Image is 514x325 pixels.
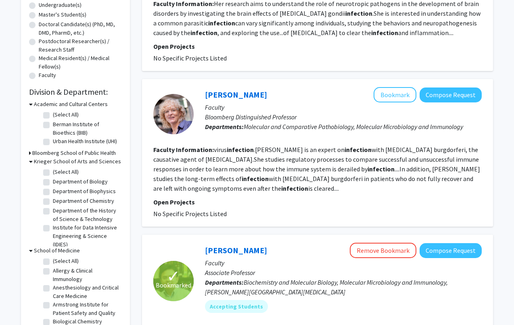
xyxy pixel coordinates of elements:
mat-chip: Accepting Students [205,300,268,313]
b: Departments: [205,123,244,131]
label: Institute for Data Intensive Engineering & Science (IDIES) [53,223,120,249]
fg-read-more: virus .[PERSON_NAME] is an expert on with [MEDICAL_DATA] burgdorferi, the causative agent of [MED... [153,146,480,192]
h3: Academic and Cultural Centers [34,100,108,108]
b: infection [368,165,395,173]
label: Medical Resident(s) / Medical Fellow(s) [39,54,122,71]
button: Compose Request to Nicole Baumgarth [420,87,482,102]
a: [PERSON_NAME] [205,245,267,255]
label: Allergy & Clinical Immunology [53,267,120,283]
b: Departments: [205,278,244,286]
label: Postdoctoral Researcher(s) / Research Staff [39,37,122,54]
span: Biochemistry and Molecular Biology, Molecular Microbiology and Immunology, [PERSON_NAME][GEOGRAPH... [205,278,448,296]
p: Faculty [205,258,482,268]
h3: School of Medicine [34,246,80,255]
button: Add Nicole Baumgarth to Bookmarks [374,87,416,102]
b: infection [371,29,398,37]
iframe: Chat [6,289,34,319]
label: Faculty [39,71,56,79]
label: Master's Student(s) [39,10,86,19]
p: Bloomberg Distinguished Professor [205,112,482,122]
h3: Bloomberg School of Public Health [32,149,116,157]
h3: Krieger School of Arts and Sciences [34,157,121,166]
label: (Select All) [53,257,79,265]
label: Berman Institute of Bioethics (BIB) [53,120,120,137]
span: Molecular and Comparative Pathobiology, Molecular Microbiology and Immunology [244,123,463,131]
p: Faculty [205,102,482,112]
span: ✓ [167,272,180,280]
label: Doctoral Candidate(s) (PhD, MD, DMD, PharmD, etc.) [39,20,122,37]
p: Open Projects [153,197,482,207]
b: infection [345,9,372,17]
label: Armstrong Institute for Patient Safety and Quality [53,300,120,317]
span: No Specific Projects Listed [153,210,227,218]
span: No Specific Projects Listed [153,54,227,62]
h2: Division & Department: [29,87,122,97]
label: Department of Chemistry [53,197,114,205]
b: infection [227,146,254,154]
label: Department of Biophysics [53,187,116,196]
b: infection [190,29,217,37]
label: Urban Health Institute (UHI) [53,137,117,146]
label: Anesthesiology and Critical Care Medicine [53,283,120,300]
label: Department of Biology [53,177,108,186]
label: (Select All) [53,110,79,119]
span: Bookmarked [156,280,191,290]
b: infection [242,175,269,183]
b: infection [281,184,308,192]
button: Compose Request to Fengyi Wan [420,243,482,258]
button: Remove Bookmark [350,243,416,258]
b: infection [208,19,235,27]
a: [PERSON_NAME] [205,90,267,100]
p: Open Projects [153,42,482,51]
b: Faculty Information: [153,146,214,154]
label: (Select All) [53,168,79,176]
p: Associate Professor [205,268,482,277]
b: infection [345,146,372,154]
label: Department of the History of Science & Technology [53,206,120,223]
label: Undergraduate(s) [39,1,81,9]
